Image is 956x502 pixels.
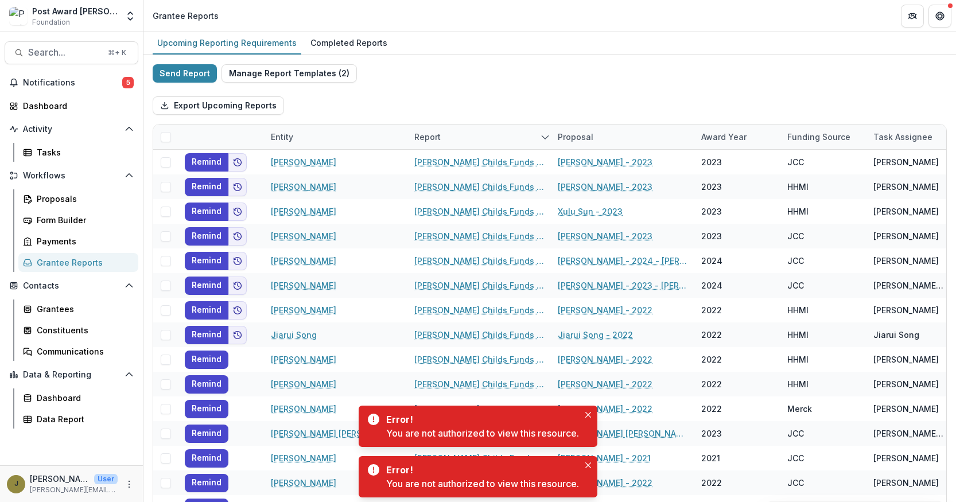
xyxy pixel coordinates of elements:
a: [PERSON_NAME] Childs Funds Fellow’s Annual Progress Report [414,452,544,464]
a: [PERSON_NAME] Childs Funds Fellow’s Annual Progress Report [414,181,544,193]
button: Remind [185,351,228,369]
div: HHMI [787,378,809,390]
div: Report [407,124,551,149]
button: Close [581,458,595,472]
div: 2023 [701,205,722,217]
div: [PERSON_NAME] [873,378,939,390]
button: Add to friends [228,203,247,221]
span: Foundation [32,17,70,28]
div: 2024 [701,279,722,291]
button: Send Report [153,64,217,83]
a: [PERSON_NAME] - 2023 [558,230,652,242]
div: Funding Source [780,131,857,143]
a: [PERSON_NAME] [271,279,336,291]
div: Proposal [551,124,694,149]
a: [PERSON_NAME] [271,452,336,464]
div: JCC [787,255,804,267]
span: Search... [28,47,101,58]
a: [PERSON_NAME] [271,378,336,390]
div: Entity [264,124,407,149]
a: [PERSON_NAME] [PERSON_NAME] - 2023 [558,427,687,439]
div: [PERSON_NAME] [PERSON_NAME] [873,427,946,439]
button: Add to friends [228,153,247,172]
button: Export Upcoming Reports [153,96,284,115]
a: [PERSON_NAME] Childs Funds Fellow’s Annual Progress Report [414,156,544,168]
button: Add to friends [228,252,247,270]
span: Workflows [23,171,120,181]
div: JCC [787,477,804,489]
div: Merck [787,403,812,415]
div: You are not authorized to view this resource. [386,477,579,491]
button: Remind [185,153,228,172]
button: Remind [185,375,228,394]
div: Data Report [37,413,129,425]
button: Close [581,408,595,422]
div: HHMI [787,181,809,193]
div: 2023 [701,427,722,439]
div: 2022 [701,378,722,390]
a: [PERSON_NAME] [271,403,336,415]
a: Grantees [18,299,138,318]
span: Contacts [23,281,120,291]
div: Proposals [37,193,129,205]
button: Open Data & Reporting [5,365,138,384]
button: Open entity switcher [122,5,138,28]
span: Notifications [23,78,122,88]
button: Open Contacts [5,277,138,295]
a: [PERSON_NAME] - 2021 [558,452,651,464]
div: [PERSON_NAME][EMAIL_ADDRESS][DOMAIN_NAME][US_STATE] [873,279,946,291]
svg: sorted descending [541,133,550,142]
button: Partners [901,5,924,28]
a: [PERSON_NAME] - 2022 [558,353,652,365]
a: [PERSON_NAME] - 2022 [558,304,652,316]
div: JCC [787,279,804,291]
button: Open Activity [5,120,138,138]
a: [PERSON_NAME] [271,255,336,267]
div: You are not authorized to view this resource. [386,426,579,440]
button: Add to friends [228,326,247,344]
div: 2023 [701,181,722,193]
div: Form Builder [37,214,129,226]
div: HHMI [787,304,809,316]
a: Proposals [18,189,138,208]
a: Data Report [18,410,138,429]
a: [PERSON_NAME] Childs Funds Fellow’s Annual Progress Report [414,353,544,365]
img: Post Award Jane Coffin Childs Memorial Fund [9,7,28,25]
div: 2022 [701,477,722,489]
div: Task Assignee [866,124,953,149]
div: Funding Source [780,124,866,149]
span: 5 [122,77,134,88]
div: JCC [787,452,804,464]
a: [PERSON_NAME] Childs Funds Fellow’s Annual Progress Report [414,403,544,415]
a: [PERSON_NAME] - 2022 [558,403,652,415]
button: Notifications5 [5,73,138,92]
p: [PERSON_NAME] [30,473,90,485]
p: [PERSON_NAME][EMAIL_ADDRESS][PERSON_NAME][DOMAIN_NAME] [30,485,118,495]
button: Remind [185,474,228,492]
button: Remind [185,178,228,196]
a: Dashboard [18,388,138,407]
button: Add to friends [228,301,247,320]
div: Tasks [37,146,129,158]
span: Data & Reporting [23,370,120,380]
a: [PERSON_NAME] [PERSON_NAME] [271,427,401,439]
div: 2022 [701,329,722,341]
a: [PERSON_NAME] [271,304,336,316]
button: Get Help [928,5,951,28]
a: Upcoming Reporting Requirements [153,32,301,55]
div: Post Award [PERSON_NAME] Childs Memorial Fund [32,5,118,17]
button: Remind [185,449,228,468]
button: Remind [185,252,228,270]
a: [PERSON_NAME] - 2022 [558,477,652,489]
div: Upcoming Reporting Requirements [153,34,301,51]
div: JCC [787,230,804,242]
button: Manage Report Templates (2) [221,64,357,83]
a: Form Builder [18,211,138,229]
div: [PERSON_NAME] [873,156,939,168]
div: 2022 [701,304,722,316]
button: Remind [185,277,228,295]
div: [PERSON_NAME] [873,403,939,415]
div: JCC [787,427,804,439]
